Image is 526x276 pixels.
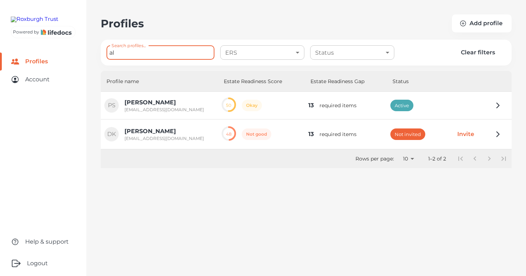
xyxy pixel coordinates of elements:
span: Estate Readiness Score [224,77,291,86]
span: Estate Readiness Gap [310,77,364,86]
span: Profile name [106,77,139,86]
span: Status [393,77,409,86]
input: Type name or email [106,46,214,60]
p: 13 [308,130,314,139]
p: 1–2 of 2 [428,155,446,162]
div: ​ [220,43,304,62]
p: 48 [226,131,232,137]
a: [PERSON_NAME] [124,127,204,136]
p: 50 [226,103,231,108]
button: Invite [446,126,485,142]
div: PS [104,98,119,113]
a: [PERSON_NAME] [124,98,204,107]
p: required items [319,102,357,109]
h2: Profiles [101,17,144,30]
span: Status [393,77,418,86]
p: Rows per page: [355,155,394,162]
img: Roxburgh Trust [11,17,58,22]
div: ​ [310,43,394,62]
select: rows per page [397,154,417,164]
span: Profile name [106,77,148,86]
span: Active [390,102,413,109]
p: [EMAIL_ADDRESS][DOMAIN_NAME] [124,136,204,141]
span: Okay [242,103,262,108]
p: required items [319,131,357,138]
div: DK [104,127,119,141]
p: 13 [308,101,314,110]
a: Powered by [11,26,76,38]
button: Clear filters [450,45,506,60]
p: [EMAIL_ADDRESS][DOMAIN_NAME] [124,107,204,113]
span: Estate Readiness Score [224,77,282,86]
span: Estate Readiness Gap [310,77,374,86]
label: Search profiles... [112,42,146,49]
button: add-a-profile [452,14,512,32]
span: Not invited [390,131,425,138]
span: Not good [242,131,271,137]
